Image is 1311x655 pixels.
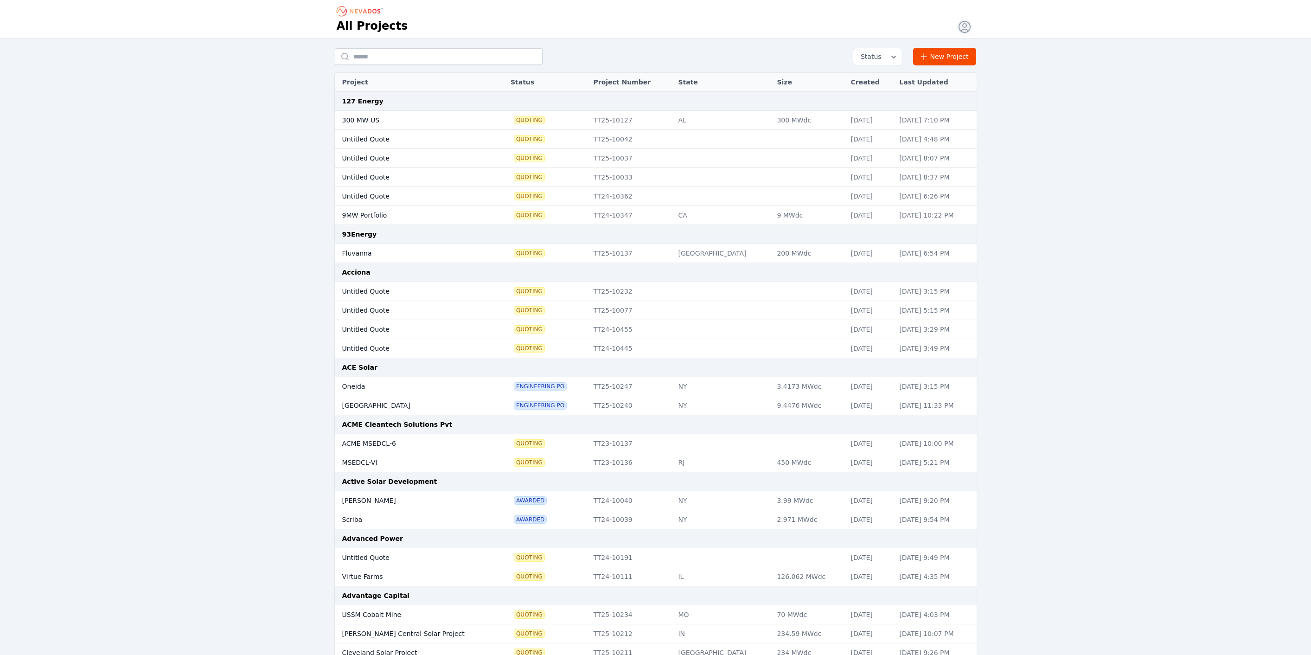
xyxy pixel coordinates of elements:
[846,130,895,149] td: [DATE]
[895,339,976,358] td: [DATE] 3:49 PM
[895,491,976,510] td: [DATE] 9:20 PM
[846,339,895,358] td: [DATE]
[846,244,895,263] td: [DATE]
[588,130,673,149] td: TT25-10042
[846,206,895,225] td: [DATE]
[895,605,976,624] td: [DATE] 4:03 PM
[772,111,846,130] td: 300 MWdc
[588,548,673,567] td: TT24-10191
[895,149,976,168] td: [DATE] 8:07 PM
[895,434,976,453] td: [DATE] 10:00 PM
[335,282,482,301] td: Untitled Quote
[335,111,482,130] td: 300 MW US
[335,111,977,130] tr: 300 MW USQuotingTT25-10127AL300 MWdc[DATE][DATE] 7:10 PM
[514,402,566,409] span: Engineering PO
[337,4,386,19] nav: Breadcrumb
[514,573,544,580] span: Quoting
[514,288,544,295] span: Quoting
[588,111,673,130] td: TT25-10127
[506,73,589,92] th: Status
[846,491,895,510] td: [DATE]
[514,459,544,466] span: Quoting
[335,206,482,225] td: 9MW Portfolio
[846,605,895,624] td: [DATE]
[335,567,977,586] tr: Virtue FarmsQuotingTT24-10111IL126.062 MWdc[DATE][DATE] 4:35 PM
[846,111,895,130] td: [DATE]
[846,434,895,453] td: [DATE]
[846,73,895,92] th: Created
[335,130,977,149] tr: Untitled QuoteQuotingTT25-10042[DATE][DATE] 4:48 PM
[895,453,976,472] td: [DATE] 5:21 PM
[673,624,772,643] td: IN
[673,491,772,510] td: NY
[895,244,976,263] td: [DATE] 6:54 PM
[335,301,482,320] td: Untitled Quote
[588,73,673,92] th: Project Number
[514,345,544,352] span: Quoting
[673,510,772,529] td: NY
[846,377,895,396] td: [DATE]
[673,605,772,624] td: MO
[335,396,977,415] tr: [GEOGRAPHIC_DATA]Engineering POTT25-10240NY9.4476 MWdc[DATE][DATE] 11:33 PM
[335,415,977,434] td: ACME Cleantech Solutions Pvt
[335,206,977,225] tr: 9MW PortfolioQuotingTT24-10347CA9 MWdc[DATE][DATE] 10:22 PM
[335,434,482,453] td: ACME MSEDCL-6
[846,282,895,301] td: [DATE]
[588,244,673,263] td: TT25-10137
[846,187,895,206] td: [DATE]
[335,244,977,263] tr: FluvannaQuotingTT25-10137[GEOGRAPHIC_DATA]200 MWdc[DATE][DATE] 6:54 PM
[335,377,482,396] td: Oneida
[514,383,566,390] span: Engineering PO
[772,244,846,263] td: 200 MWdc
[846,168,895,187] td: [DATE]
[846,396,895,415] td: [DATE]
[895,111,976,130] td: [DATE] 7:10 PM
[335,282,977,301] tr: Untitled QuoteQuotingTT25-10232[DATE][DATE] 3:15 PM
[588,491,673,510] td: TT24-10040
[514,212,544,219] span: Quoting
[673,244,772,263] td: [GEOGRAPHIC_DATA]
[772,624,846,643] td: 234.59 MWdc
[895,548,976,567] td: [DATE] 9:49 PM
[673,111,772,130] td: AL
[514,193,544,200] span: Quoting
[895,206,976,225] td: [DATE] 10:22 PM
[588,396,673,415] td: TT25-10240
[588,206,673,225] td: TT24-10347
[588,453,673,472] td: TT23-10136
[335,320,482,339] td: Untitled Quote
[514,630,544,637] span: Quoting
[846,624,895,643] td: [DATE]
[588,282,673,301] td: TT25-10232
[335,301,977,320] tr: Untitled QuoteQuotingTT25-10077[DATE][DATE] 5:15 PM
[673,567,772,586] td: IL
[514,440,544,447] span: Quoting
[846,567,895,586] td: [DATE]
[895,396,976,415] td: [DATE] 11:33 PM
[335,510,482,529] td: Scriba
[335,244,482,263] td: Fluvanna
[335,320,977,339] tr: Untitled QuoteQuotingTT24-10455[DATE][DATE] 3:29 PM
[588,187,673,206] td: TT24-10362
[895,510,976,529] td: [DATE] 9:54 PM
[337,19,408,33] h1: All Projects
[846,301,895,320] td: [DATE]
[772,206,846,225] td: 9 MWdc
[335,491,482,510] td: [PERSON_NAME]
[846,320,895,339] td: [DATE]
[335,472,977,491] td: Active Solar Development
[335,225,977,244] td: 93Energy
[895,282,976,301] td: [DATE] 3:15 PM
[772,453,846,472] td: 450 MWdc
[335,187,482,206] td: Untitled Quote
[588,168,673,187] td: TT25-10033
[514,497,546,504] span: Awarded
[772,73,846,92] th: Size
[335,548,482,567] td: Untitled Quote
[335,605,977,624] tr: USSM Cobalt MineQuotingTT25-10234MO70 MWdc[DATE][DATE] 4:03 PM
[335,586,977,605] td: Advantage Capital
[895,130,976,149] td: [DATE] 4:48 PM
[772,510,846,529] td: 2.971 MWdc
[335,339,482,358] td: Untitled Quote
[514,250,544,257] span: Quoting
